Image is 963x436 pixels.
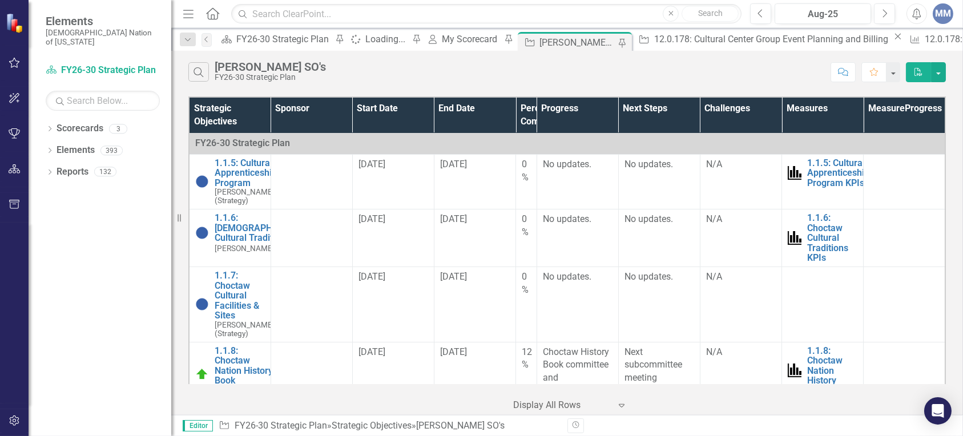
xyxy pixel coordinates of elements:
td: Double-Click to Edit [864,154,945,209]
a: FY26-30 Strategic Plan [217,32,332,46]
button: MM [933,3,953,24]
td: Double-Click to Edit Right Click for Context Menu [782,154,864,209]
div: 0 % [522,158,531,184]
a: Elements [57,144,95,157]
td: Double-Click to Edit [618,267,700,342]
td: Double-Click to Edit [516,154,537,209]
span: FY26-30 Strategic Plan [195,138,290,148]
img: Not Started [195,175,209,188]
a: 1.1.6: [DEMOGRAPHIC_DATA] Cultural Traditions [215,213,310,243]
img: Performance Management [788,364,801,377]
td: Double-Click to Edit [537,154,618,209]
a: Reports [57,165,88,179]
td: Double-Click to Edit [516,267,537,342]
td: Double-Click to Edit [700,267,781,342]
div: FY26-30 Strategic Plan [236,32,332,46]
span: [DATE] [358,159,385,169]
small: [PERSON_NAME] (Strategy) [215,321,275,338]
input: Search ClearPoint... [231,4,742,24]
td: Double-Click to Edit [271,267,352,342]
a: FY26-30 Strategic Plan [235,420,327,431]
p: N/A [706,213,776,226]
div: 12 % [522,346,531,372]
td: Double-Click to Edit [618,154,700,209]
small: [DEMOGRAPHIC_DATA] Nation of [US_STATE] [46,28,160,47]
td: Double-Click to Edit [537,267,618,342]
td: Double-Click to Edit [700,209,781,267]
a: 1.1.8: Choctaw Nation History Book [215,346,275,386]
td: Double-Click to Edit [700,154,781,209]
div: 3 [109,124,127,134]
td: Double-Click to Edit [271,154,352,209]
img: Not Started [195,297,209,311]
span: [DATE] [440,213,467,224]
td: Double-Click to Edit Right Click for Context Menu [189,267,271,342]
div: 393 [100,146,123,155]
td: Double-Click to Edit [434,154,515,209]
p: No updates. [543,213,613,226]
span: [DATE] [440,346,467,357]
small: [PERSON_NAME] (Strategy) [215,188,277,205]
p: No updates. [624,213,694,226]
div: Aug-25 [779,7,867,21]
a: 1.1.7: Choctaw Cultural Facilities & Sites [215,271,275,321]
td: Double-Click to Edit [352,209,434,267]
a: 1.1.6: Choctaw Cultural Traditions KPIs [807,213,857,263]
img: On Target [195,368,209,381]
img: Not Started [195,226,209,240]
small: [PERSON_NAME] (Strategy) [215,244,310,253]
span: [DATE] [358,346,385,357]
div: 132 [94,167,116,177]
div: [PERSON_NAME] SO's [215,60,326,73]
button: Aug-25 [775,3,871,24]
button: Search [682,6,739,22]
p: No updates. [543,158,613,171]
span: [DATE] [440,271,467,282]
a: Scorecards [57,122,103,135]
a: 1.1.5: Cultural Apprenticeship Program [215,158,277,188]
td: Double-Click to Edit [352,154,434,209]
p: N/A [706,271,776,284]
div: FY26-30 Strategic Plan [215,73,326,82]
div: [PERSON_NAME] SO's [539,35,615,50]
span: Editor [183,420,213,431]
input: Search Below... [46,91,160,111]
span: [DATE] [358,271,385,282]
span: Search [698,9,723,18]
td: Double-Click to Edit Right Click for Context Menu [189,209,271,267]
p: No updates. [543,271,613,284]
p: N/A [706,346,776,359]
div: Open Intercom Messenger [924,397,952,425]
div: » » [219,419,559,433]
div: My Scorecard [442,32,501,46]
p: No updates. [624,271,694,284]
a: 1.1.5: Cultural Apprenticeship Program KPIs [807,158,869,188]
p: N/A [706,158,776,171]
div: 12.0.178: Cultural Center Group Event Planning and Billing [654,32,891,46]
td: Double-Click to Edit [434,209,515,267]
img: ClearPoint Strategy [6,13,26,33]
td: Double-Click to Edit [537,209,618,267]
div: [PERSON_NAME] SO's [416,420,505,431]
td: Double-Click to Edit [271,209,352,267]
span: [DATE] [358,213,385,224]
img: Performance Management [788,166,801,180]
a: 12.0.178: Cultural Center Group Event Planning and Billing [634,32,891,46]
div: 0 % [522,271,531,297]
span: [DATE] [440,159,467,169]
td: Double-Click to Edit Right Click for Context Menu [189,154,271,209]
td: Double-Click to Edit [434,267,515,342]
a: Strategic Objectives [332,420,412,431]
td: Double-Click to Edit [516,209,537,267]
td: Double-Click to Edit [864,209,945,267]
span: Elements [46,14,160,28]
p: No updates. [624,158,694,171]
img: Performance Management [788,231,801,245]
div: Loading... [365,32,409,46]
div: 0 % [522,213,531,239]
a: 1.1.8: Choctaw Nation History Book KPIs [807,346,857,396]
a: FY26-30 Strategic Plan [46,64,160,77]
a: Loading... [346,32,409,46]
td: Double-Click to Edit [352,267,434,342]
